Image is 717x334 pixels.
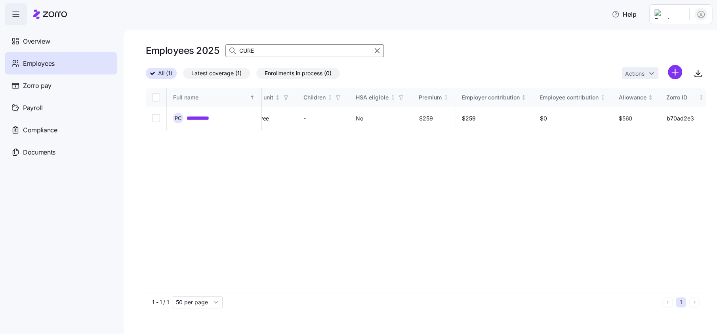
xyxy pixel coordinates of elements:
div: Allowance [619,93,646,102]
span: Enrollments in process (0) [265,68,332,78]
span: P C [175,116,182,121]
button: Actions [622,67,658,79]
th: Employer contributionNot sorted [456,88,534,107]
div: Not sorted [390,95,396,100]
div: Children [303,93,326,102]
span: Latest coverage (1) [191,68,242,78]
a: Compliance [5,119,117,141]
span: Zorro pay [23,81,51,91]
td: $259 [456,107,534,130]
div: HSA eligible [356,93,389,102]
th: Full nameSorted ascending [167,88,262,107]
span: Compliance [23,125,57,135]
td: $259 [412,107,456,130]
a: Payroll [5,97,117,119]
td: $0 [533,107,612,130]
span: Payroll [23,103,43,113]
span: 1 - 1 / 1 [152,298,169,306]
h1: Employees 2025 [146,44,219,57]
button: 1 [676,297,686,307]
div: Not sorted [600,95,606,100]
div: Not sorted [443,95,449,100]
span: No [356,115,363,122]
div: Not sorted [698,95,704,100]
th: ChildrenNot sorted [297,88,349,107]
button: Next page [689,297,700,307]
span: Help [612,10,637,19]
div: Full name [173,93,248,102]
th: PremiumNot sorted [412,88,456,107]
span: Documents [23,147,55,157]
img: Employer logo [654,10,683,19]
input: Search Employees [225,44,384,57]
div: Employee contribution [540,93,599,102]
a: Documents [5,141,117,163]
th: Zorro IDNot sorted [660,88,711,107]
div: Premium [419,93,442,102]
span: Overview [23,36,50,46]
span: All (1) [158,68,172,78]
svg: add icon [668,65,682,79]
div: Not sorted [327,95,333,100]
button: Previous page [662,297,673,307]
div: Not sorted [521,95,526,100]
th: Employee contributionNot sorted [533,88,612,107]
div: Not sorted [275,95,280,100]
span: Employees [23,59,55,69]
div: Sorted ascending [250,95,255,100]
td: b70ad2e3 [660,107,711,130]
th: AllowanceNot sorted [612,88,660,107]
input: Select all records [152,94,160,101]
a: Employees [5,52,117,74]
a: Overview [5,30,117,52]
div: Not sorted [648,95,653,100]
div: Employer contribution [462,93,520,102]
th: Family unitNot sorted [238,88,297,107]
td: - [297,107,349,130]
button: Help [605,6,643,22]
div: Zorro ID [666,93,697,102]
th: HSA eligibleNot sorted [349,88,412,107]
span: $560 [619,115,632,122]
a: Zorro pay [5,74,117,97]
input: Select record 1 [152,114,160,122]
span: Actions [625,71,645,76]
